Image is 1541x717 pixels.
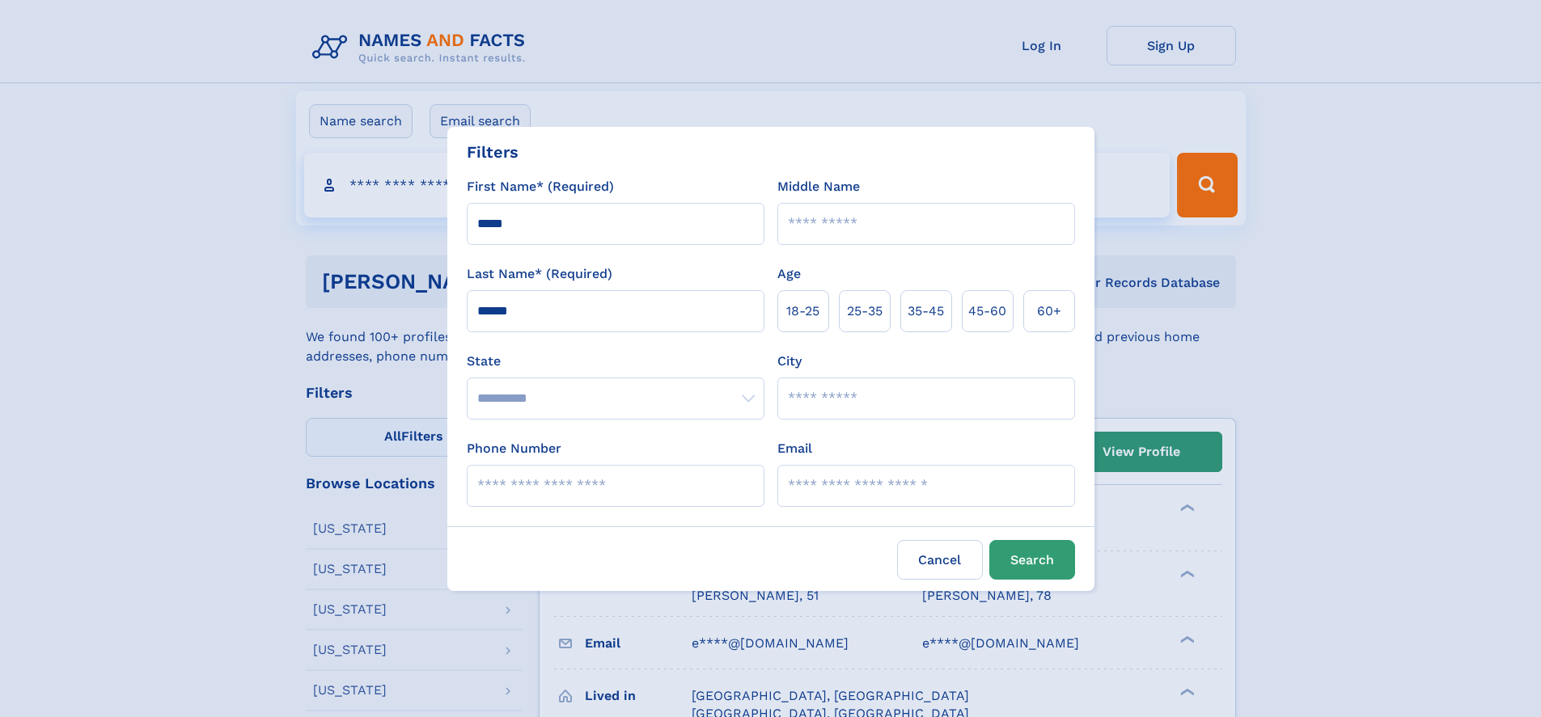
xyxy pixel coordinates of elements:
[1037,302,1061,321] span: 60+
[467,264,612,284] label: Last Name* (Required)
[989,540,1075,580] button: Search
[777,439,812,458] label: Email
[467,140,519,164] div: Filters
[777,177,860,196] label: Middle Name
[847,302,883,321] span: 25‑35
[968,302,1006,321] span: 45‑60
[777,352,802,371] label: City
[777,264,801,284] label: Age
[908,302,944,321] span: 35‑45
[467,177,614,196] label: First Name* (Required)
[786,302,819,321] span: 18‑25
[467,439,561,458] label: Phone Number
[467,352,764,371] label: State
[897,540,983,580] label: Cancel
